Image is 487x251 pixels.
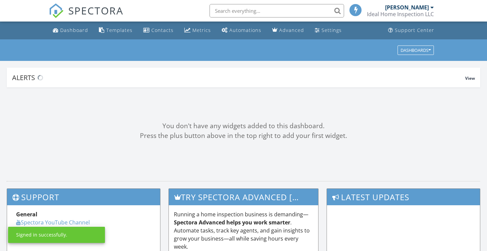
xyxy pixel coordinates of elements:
[7,131,480,141] div: Press the plus button above in the top right to add your first widget.
[16,219,90,226] a: Spectora YouTube Channel
[49,3,64,18] img: The Best Home Inspection Software - Spectora
[141,24,176,37] a: Contacts
[182,24,214,37] a: Metrics
[229,27,261,33] div: Automations
[219,24,264,37] a: Automations (Basic)
[50,24,91,37] a: Dashboard
[151,27,174,33] div: Contacts
[322,27,342,33] div: Settings
[7,189,160,205] h3: Support
[395,27,434,33] div: Support Center
[210,4,344,17] input: Search everything...
[106,27,133,33] div: Templates
[269,24,307,37] a: Advanced
[385,4,429,11] div: [PERSON_NAME]
[367,11,434,17] div: Ideal Home Inspection LLC
[398,45,434,55] button: Dashboards
[12,73,465,82] div: Alerts
[96,24,135,37] a: Templates
[327,189,480,205] h3: Latest Updates
[16,231,67,238] div: Signed in successfully.
[174,219,290,226] strong: Spectora Advanced helps you work smarter
[16,211,37,218] strong: General
[465,75,475,81] span: View
[68,3,123,17] span: SPECTORA
[7,121,480,131] div: You don't have any widgets added to this dashboard.
[401,48,431,52] div: Dashboards
[385,24,437,37] a: Support Center
[49,9,123,23] a: SPECTORA
[279,27,304,33] div: Advanced
[60,27,88,33] div: Dashboard
[312,24,344,37] a: Settings
[192,27,211,33] div: Metrics
[169,189,318,205] h3: Try spectora advanced [DATE]
[174,210,313,251] p: Running a home inspection business is demanding— . Automate tasks, track key agents, and gain ins...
